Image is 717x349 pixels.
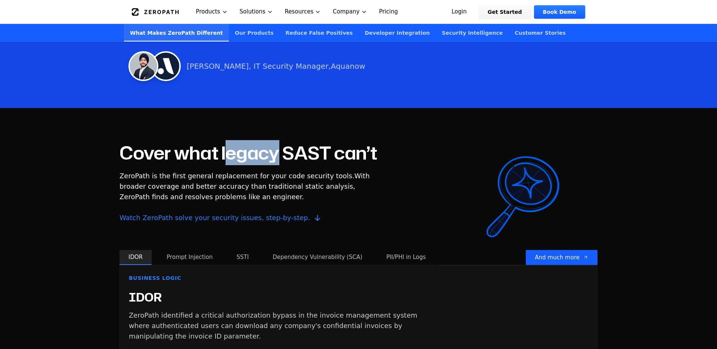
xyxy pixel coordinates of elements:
a: Developer Integration [359,24,436,41]
h2: Cover what legacy SAST can’t [119,144,377,162]
a: Security Intelligence [436,24,509,41]
button: SSTI [227,250,258,265]
a: Reduce False Positives [280,24,359,41]
a: And much more [526,250,597,265]
p: With broader coverage and better accuracy than traditional static analysis, ZeroPath finds and re... [119,171,370,223]
img: Harneet [128,51,158,81]
p: ZeroPath identified a critical authorization bypass in the invoice management system where authen... [129,310,429,342]
button: PII/PHI in Logs [377,250,435,265]
span: Business Logic [129,274,181,282]
a: Book Demo [534,5,585,19]
button: Prompt Injection [158,250,221,265]
a: Get Started [479,5,531,19]
a: Our Products [229,24,280,41]
a: What Makes ZeroPath Different [124,24,229,41]
span: Watch ZeroPath solve your security issues, step-by-step. [119,213,370,223]
a: Login [443,5,476,19]
span: ZeroPath is the first general replacement for your code security tools. [119,172,354,180]
h4: IDOR [129,291,162,304]
a: Aquanow [331,62,365,71]
a: Customer Stories [509,24,572,41]
button: Dependency Vulnerability (SCA) [264,250,371,265]
p: [PERSON_NAME], IT Security Manager, [187,61,365,71]
img: Harneet [151,51,181,81]
button: IDOR [119,250,152,265]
